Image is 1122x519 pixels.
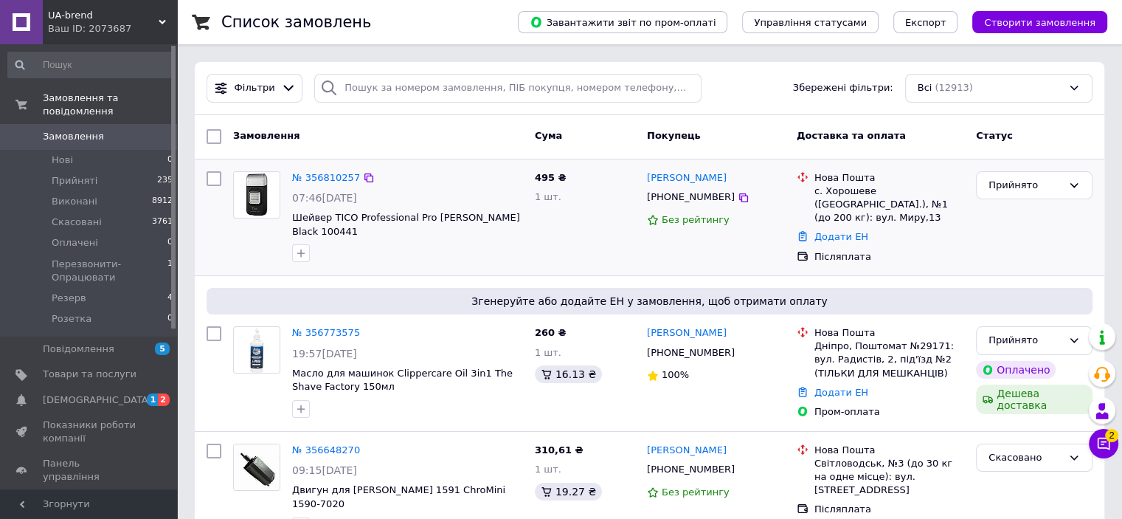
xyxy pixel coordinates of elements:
div: 16.13 ₴ [535,365,602,383]
a: [PERSON_NAME] [647,444,727,458]
span: Фільтри [235,81,275,95]
span: Панель управління [43,457,136,484]
span: Нові [52,154,73,167]
span: Доставка та оплата [797,130,906,141]
span: 2 [158,393,170,406]
span: Управління статусами [754,17,867,28]
div: Дніпро, Поштомат №29171: вул. Радистів, 2, під'їзд №2 (ТІЛЬКИ ДЛЯ МЕШКАНЦІВ) [814,340,964,380]
a: Додати ЕН [814,231,868,242]
span: Замовлення та повідомлення [43,92,177,118]
span: 1 шт. [535,464,561,475]
a: Додати ЕН [814,387,868,398]
span: Виконані [52,195,97,208]
span: 1 [167,258,173,284]
a: Створити замовлення [957,16,1107,27]
button: Чат з покупцем2 [1089,429,1118,458]
div: Нова Пошта [814,326,964,340]
div: 19.27 ₴ [535,483,602,501]
button: Завантажити звіт по пром-оплаті [518,11,727,33]
span: 1 шт. [535,191,561,202]
span: Замовлення [43,130,104,143]
div: Післяплата [814,250,964,264]
a: № 356810257 [292,172,360,183]
span: Резерв [52,292,86,305]
span: 07:46[DATE] [292,192,357,204]
span: [PHONE_NUMBER] [647,464,735,475]
button: Створити замовлення [972,11,1107,33]
a: Фото товару [233,444,280,491]
span: Без рейтингу [662,487,730,498]
span: Прийняті [52,174,97,188]
a: № 356648270 [292,444,360,456]
span: 09:15[DATE] [292,464,357,476]
span: Без рейтингу [662,214,730,225]
span: 2 [1105,429,1118,442]
a: № 356773575 [292,327,360,338]
span: 8912 [152,195,173,208]
span: 4 [167,292,173,305]
span: Всі [918,81,932,95]
div: Дешева доставка [976,385,1092,414]
input: Пошук [7,52,174,78]
div: Ваш ID: 2073687 [48,22,177,35]
span: 235 [157,174,173,188]
span: Збережені фільтри: [793,81,893,95]
img: Фото товару [234,172,280,218]
span: [PHONE_NUMBER] [647,347,735,358]
span: Замовлення [233,130,299,141]
div: Прийнято [988,178,1062,193]
span: 3761 [152,216,173,229]
span: Товари та послуги [43,368,136,381]
span: Згенеруйте або додайте ЕН у замовлення, щоб отримати оплату [212,294,1087,309]
div: с. Хорошеве ([GEOGRAPHIC_DATA].), №1 (до 200 кг): вул. Миру,13 [814,185,964,225]
div: Нова Пошта [814,444,964,457]
button: Експорт [893,11,958,33]
a: Шейвер TICO Professional Pro [PERSON_NAME] Black 100441 [292,212,520,237]
input: Пошук за номером замовлення, ПІБ покупця, номером телефону, Email, номером накладної [314,74,702,103]
a: Фото товару [233,326,280,374]
span: 19:57[DATE] [292,348,357,360]
span: Cума [535,130,562,141]
a: [PERSON_NAME] [647,171,727,185]
span: Завантажити звіт по пром-оплаті [530,16,716,29]
div: Прийнято [988,333,1062,348]
a: Фото товару [233,171,280,219]
div: Пром-оплата [814,405,964,419]
span: (12913) [935,82,973,93]
a: Масло для машинок Clippercare Oil 3in1 The Shave Factory 150мл [292,368,513,393]
span: Розетка [52,312,91,326]
div: Скасовано [988,450,1062,466]
span: UA-brend [48,9,159,22]
span: 495 ₴ [535,172,567,183]
span: Експорт [905,17,946,28]
span: [PHONE_NUMBER] [647,191,735,202]
span: Оплачені [52,236,98,250]
span: Перезвонити-Опрацювати [52,258,167,284]
div: Нова Пошта [814,171,964,185]
a: [PERSON_NAME] [647,326,727,340]
span: 0 [167,154,173,167]
span: Скасовані [52,216,102,229]
span: Статус [976,130,1013,141]
span: 5 [155,343,170,355]
span: Повідомлення [43,343,114,356]
span: 1 [147,393,159,406]
span: Створити замовлення [984,17,1095,28]
span: 310,61 ₴ [535,444,583,456]
div: Світловодськ, №3 (до 30 кг на одне місце): вул. [STREET_ADDRESS] [814,457,964,498]
img: Фото товару [250,327,263,373]
span: Покупець [647,130,701,141]
span: 1 шт. [535,347,561,358]
h1: Список замовлень [221,13,371,31]
span: 260 ₴ [535,327,567,338]
span: 100% [662,369,689,380]
img: Фото товару [234,444,280,490]
div: Оплачено [976,361,1056,379]
a: Двигун для [PERSON_NAME] 1591 ChroMini 1590-7020 [292,484,505,509]
button: Управління статусами [742,11,879,33]
span: [DEMOGRAPHIC_DATA] [43,393,152,407]
span: Показники роботи компанії [43,419,136,445]
span: 0 [167,312,173,326]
